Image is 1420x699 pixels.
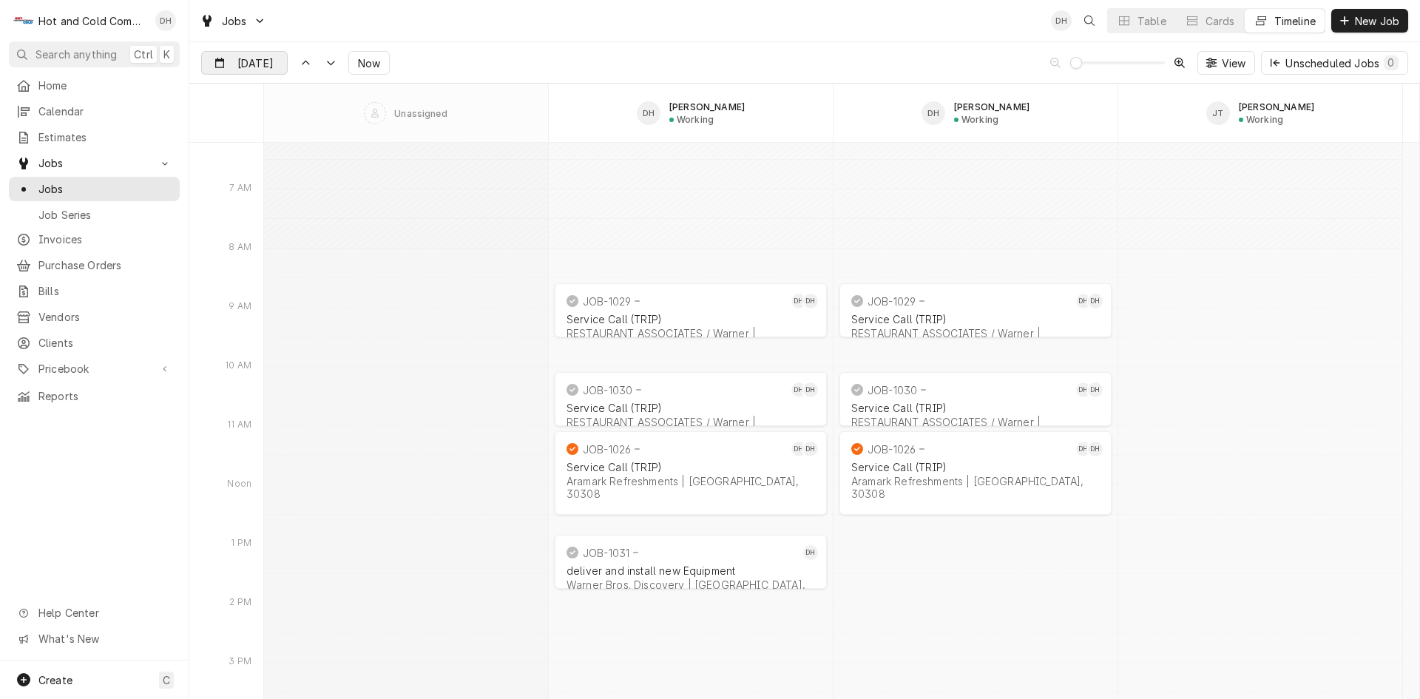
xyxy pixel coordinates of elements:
span: Purchase Orders [38,257,172,273]
div: Daryl Harris's Avatar [1076,294,1091,308]
div: [PERSON_NAME] [669,101,745,112]
span: Help Center [38,605,171,621]
button: New Job [1331,9,1408,33]
div: JOB-1029 [583,295,631,308]
a: Bills [9,279,180,303]
div: Warner Bros. Discovery | [GEOGRAPHIC_DATA], 30318 [567,578,815,604]
div: Jason Thomason's Avatar [1206,101,1230,125]
a: Go to Jobs [9,151,180,175]
div: DH [803,294,818,308]
div: RESTAURANT ASSOCIATES / Warner | [GEOGRAPHIC_DATA] [851,416,1100,441]
div: David Harris's Avatar [803,442,818,456]
div: JOB-1030 [583,384,632,396]
div: Service Call (TRIP) [851,313,1100,325]
span: Bills [38,283,172,299]
div: David Harris's Avatar [1088,442,1103,456]
div: 8 AM [221,241,259,257]
div: 11 AM [220,419,259,435]
span: Job Series [38,207,172,223]
div: Table [1137,13,1166,29]
div: DH [791,442,806,456]
a: Estimates [9,125,180,149]
div: DH [803,545,818,560]
div: Service Call (TRIP) [851,402,1100,414]
button: Unscheduled Jobs0 [1261,51,1408,75]
div: Service Call (TRIP) [567,402,815,414]
div: Daryl Harris's Avatar [791,442,806,456]
span: Jobs [222,13,247,29]
div: JOB-1030 [868,384,917,396]
div: Noon [220,478,259,494]
a: Job Series [9,203,180,227]
div: RESTAURANT ASSOCIATES / Warner | [GEOGRAPHIC_DATA]-5604 [851,327,1100,352]
div: 7 AM [222,182,259,198]
button: Search anythingCtrlK [9,41,180,67]
button: View [1197,51,1256,75]
div: Daryl Harris's Avatar [1076,382,1091,397]
div: David Harris's Avatar [1088,294,1103,308]
div: 1 PM [223,537,259,553]
div: Daryl Harris's Avatar [637,101,660,125]
div: DH [1088,294,1103,308]
span: Reports [38,388,172,404]
div: DH [1088,442,1103,456]
div: Cards [1206,13,1235,29]
div: Hot and Cold Commercial Kitchens, Inc. [38,13,147,29]
div: DH [155,10,176,31]
div: Service Call (TRIP) [851,461,1100,473]
span: New Job [1352,13,1402,29]
div: JT [1206,101,1230,125]
div: RESTAURANT ASSOCIATES / Warner | [GEOGRAPHIC_DATA] [567,416,815,441]
div: JOB-1029 [868,295,916,308]
span: K [163,47,170,62]
div: DH [1076,294,1091,308]
div: Unassigned [394,108,447,119]
div: Aramark Refreshments | [GEOGRAPHIC_DATA], 30308 [851,475,1100,500]
span: Estimates [38,129,172,145]
div: 9 AM [221,300,259,317]
div: [PERSON_NAME] [1239,101,1314,112]
div: David Harris's Avatar [803,294,818,308]
div: RESTAURANT ASSOCIATES / Warner | [GEOGRAPHIC_DATA]-5604 [567,327,815,352]
div: Daryl Harris's Avatar [155,10,176,31]
div: David Harris's Avatar [803,382,818,397]
div: DH [803,442,818,456]
div: deliver and install new Equipment [567,564,815,577]
div: DH [791,382,806,397]
span: Jobs [38,155,150,171]
div: [PERSON_NAME] [954,101,1029,112]
div: DH [1088,382,1103,397]
div: Service Call (TRIP) [567,313,815,325]
div: Working [677,114,714,125]
div: Daryl Harris's Avatar [791,294,806,308]
div: 10 AM [217,359,259,376]
button: Now [348,51,390,75]
div: Working [1246,114,1283,125]
div: Daryl Harris's Avatar [803,545,818,560]
a: Vendors [9,305,180,329]
div: DH [1076,442,1091,456]
span: View [1219,55,1249,71]
div: DH [922,101,945,125]
div: DH [803,382,818,397]
span: Vendors [38,309,172,325]
div: Unscheduled Jobs [1285,55,1399,71]
div: Aramark Refreshments | [GEOGRAPHIC_DATA], 30308 [567,475,815,500]
div: SPACE for context menu [189,84,263,143]
a: Home [9,73,180,98]
a: Jobs [9,177,180,201]
span: Create [38,674,72,686]
button: Open search [1078,9,1101,33]
div: JOB-1026 [583,443,631,456]
a: Reports [9,384,180,408]
div: DH [1051,10,1072,31]
div: David Harris's Avatar [922,101,945,125]
div: H [13,10,34,31]
div: DH [791,294,806,308]
div: Hot and Cold Commercial Kitchens, Inc.'s Avatar [13,10,34,31]
span: Search anything [35,47,117,62]
div: 3 PM [221,655,259,672]
div: JOB-1031 [583,547,629,559]
a: Clients [9,331,180,355]
div: 2 PM [222,596,259,612]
